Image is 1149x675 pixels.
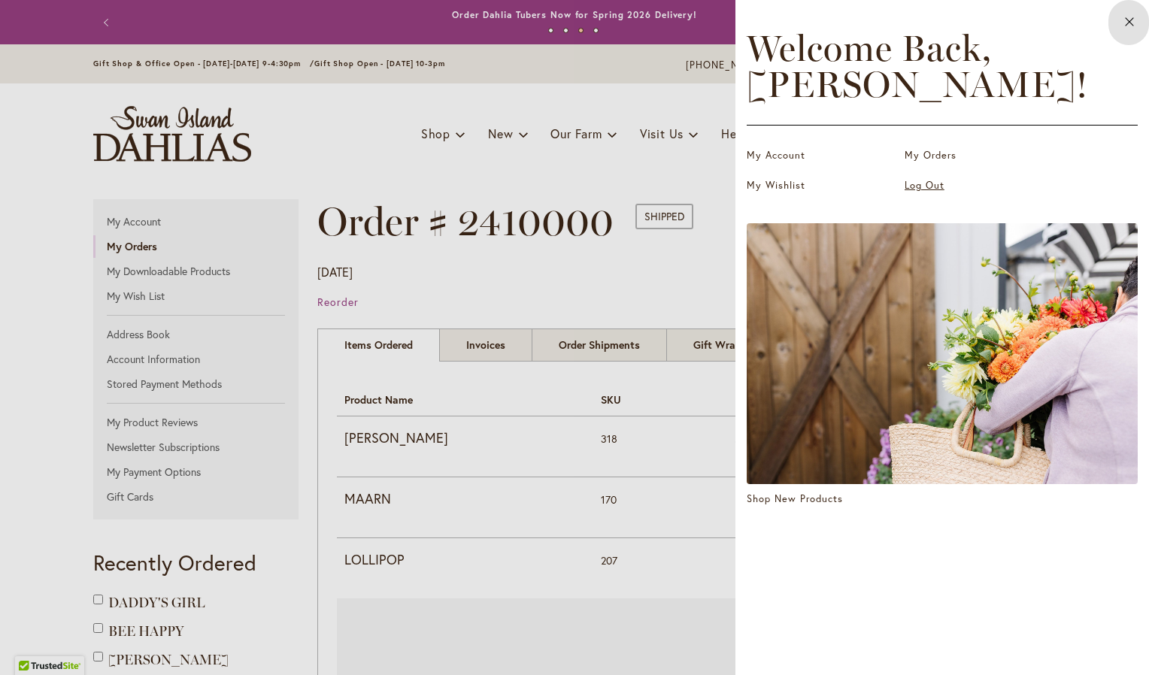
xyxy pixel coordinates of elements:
span: Shop New Products [747,492,843,507]
span: [PERSON_NAME] [747,62,1076,106]
a: My Account [747,148,897,163]
a: Shop New Products [747,223,1138,507]
a: My Orders [905,148,1055,163]
h2: Welcome Back, ! [747,30,1138,102]
a: Log Out [905,178,1055,193]
a: My Wishlist [747,178,897,193]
